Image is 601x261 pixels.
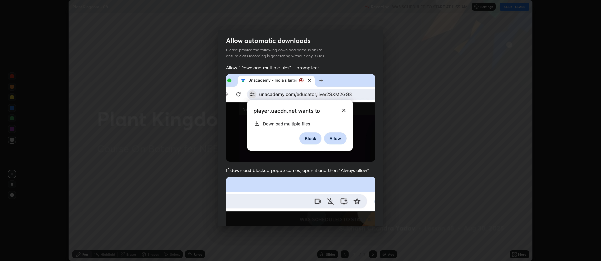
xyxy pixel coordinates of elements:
span: If download blocked popup comes, open it and then "Always allow": [226,167,375,173]
h2: Allow automatic downloads [226,36,311,45]
p: Please provide the following download permissions to ensure class recording is generating without... [226,47,333,59]
img: downloads-permission-allow.gif [226,74,375,162]
span: Allow "Download multiple files" if prompted: [226,64,375,71]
